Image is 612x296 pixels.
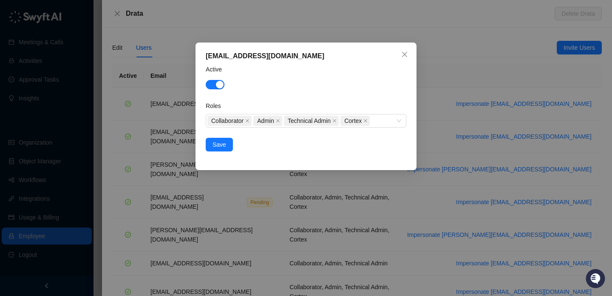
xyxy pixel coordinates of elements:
[144,80,155,90] button: Start new chat
[29,85,111,92] div: We're offline, we'll be back soon
[207,116,252,126] span: Collaborator
[398,48,411,61] button: Close
[47,119,65,128] span: Status
[363,119,368,123] span: close
[401,51,408,58] span: close
[245,119,249,123] span: close
[85,140,103,146] span: Pylon
[206,80,224,89] button: Active
[340,116,370,126] span: Cortex
[206,138,233,151] button: Save
[332,119,337,123] span: close
[344,116,362,125] span: Cortex
[8,77,24,92] img: 5124521997842_fc6d7dfcefe973c2e489_88.png
[253,116,282,126] span: Admin
[206,51,406,61] div: [EMAIL_ADDRESS][DOMAIN_NAME]
[29,77,139,85] div: Start new chat
[8,34,155,48] p: Welcome 👋
[212,140,226,149] span: Save
[8,9,25,26] img: Swyft AI
[8,120,15,127] div: 📚
[284,116,339,126] span: Technical Admin
[211,116,244,125] span: Collaborator
[5,116,35,131] a: 📚Docs
[206,101,227,111] label: Roles
[257,116,274,125] span: Admin
[8,48,155,61] h2: How can we help?
[38,120,45,127] div: 📶
[60,139,103,146] a: Powered byPylon
[276,119,280,123] span: close
[206,65,228,74] label: Active
[585,268,608,291] iframe: Open customer support
[17,119,31,128] span: Docs
[288,116,331,125] span: Technical Admin
[35,116,69,131] a: 📶Status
